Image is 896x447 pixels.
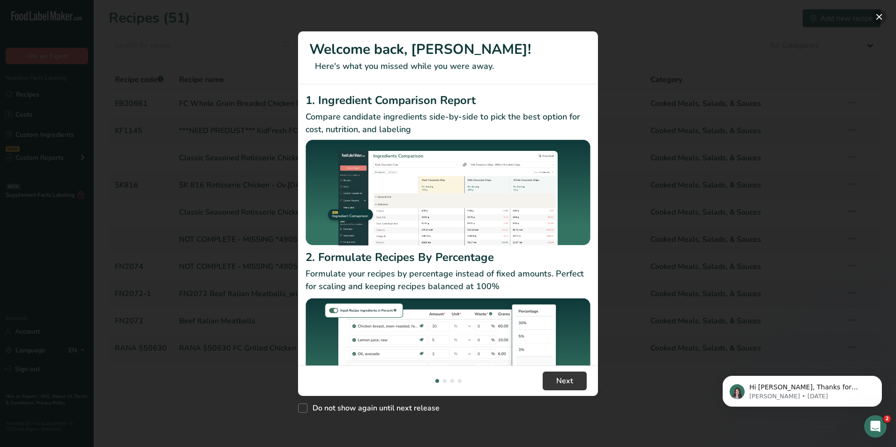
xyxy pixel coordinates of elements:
[306,111,590,136] p: Compare candidate ingredients side-by-side to pick the best option for cost, nutrition, and labeling
[307,403,440,413] span: Do not show again until next release
[306,92,590,109] h2: 1. Ingredient Comparison Report
[309,60,587,73] p: Here's what you missed while you were away.
[309,39,587,60] h1: Welcome back, [PERSON_NAME]!
[883,415,891,423] span: 2
[556,375,573,387] span: Next
[709,356,896,422] iframe: Intercom notifications message
[306,249,590,266] h2: 2. Formulate Recipes By Percentage
[543,372,587,390] button: Next
[306,268,590,293] p: Formulate your recipes by percentage instead of fixed amounts. Perfect for scaling and keeping re...
[306,140,590,246] img: Ingredient Comparison Report
[864,415,887,438] iframe: Intercom live chat
[306,297,590,410] img: Formulate Recipes By Percentage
